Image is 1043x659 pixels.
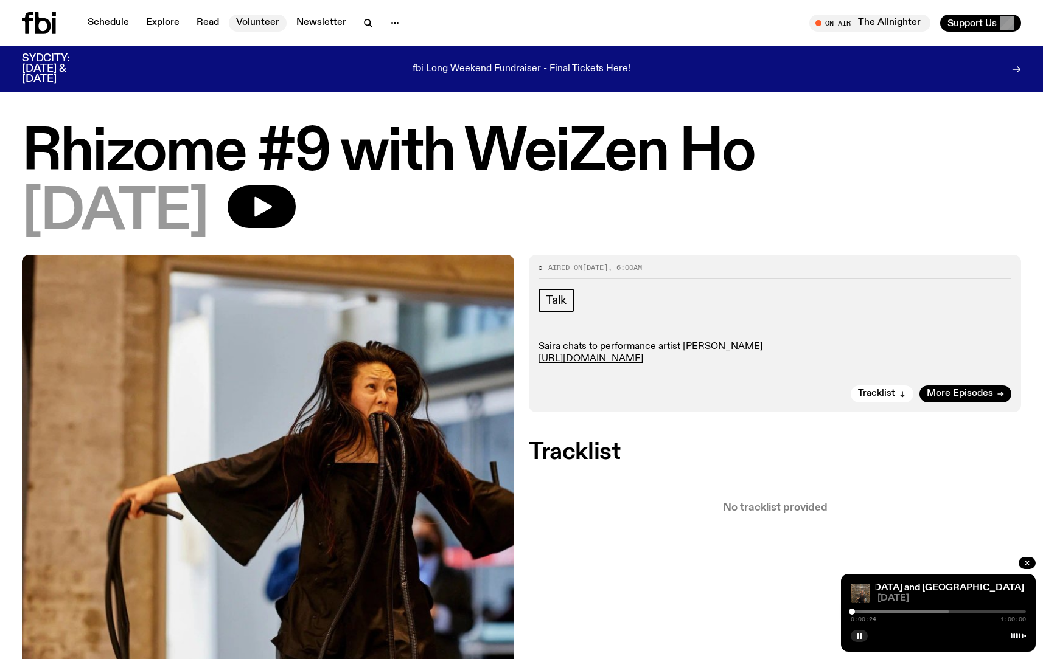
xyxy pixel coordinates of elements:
a: Volunteer [229,15,287,32]
button: On AirThe Allnighter [809,15,930,32]
h1: Rhizome #9 with WeiZen Ho [22,126,1021,181]
a: Explore [139,15,187,32]
span: 1:00:00 [1000,616,1026,623]
span: 0:00:24 [851,616,876,623]
span: Support Us [947,18,997,29]
a: [URL][DOMAIN_NAME] [539,354,643,364]
span: [DATE] [22,185,208,240]
span: Talk [546,294,567,307]
span: Tracklist [858,389,895,398]
p: Saira chats to performance artist [PERSON_NAME] [539,341,1011,364]
a: Read [189,15,226,32]
span: More Episodes [927,389,993,398]
span: , 6:00am [608,263,642,272]
a: Newsletter [289,15,354,32]
button: Tracklist [851,385,913,402]
span: Aired on [548,263,582,272]
button: Support Us [940,15,1021,32]
h3: SYDCITY: [DATE] & [DATE] [22,53,100,85]
p: No tracklist provided [529,503,1021,513]
a: Schedule [80,15,136,32]
h2: Tracklist [529,441,1021,463]
p: fbi Long Weekend Fundraiser - Final Tickets Here! [413,64,630,75]
a: Talk [539,289,574,312]
span: [DATE] [877,594,1026,603]
span: [DATE] [582,263,608,272]
img: Sara and Malaak squatting on ground in fbi music library. Sara is making peace signs behind Malaa... [851,584,870,603]
a: More Episodes [919,385,1011,402]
